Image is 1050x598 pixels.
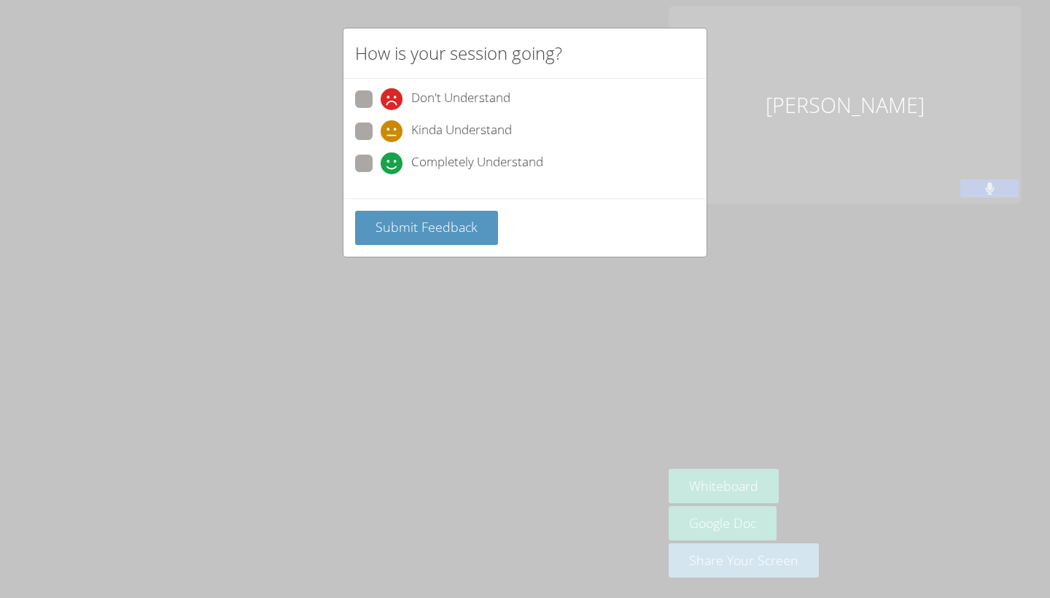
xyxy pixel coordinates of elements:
[411,88,510,110] span: Don't Understand
[355,211,498,245] button: Submit Feedback
[411,152,543,174] span: Completely Understand
[355,40,562,66] h2: How is your session going?
[411,120,512,142] span: Kinda Understand
[376,218,478,236] span: Submit Feedback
